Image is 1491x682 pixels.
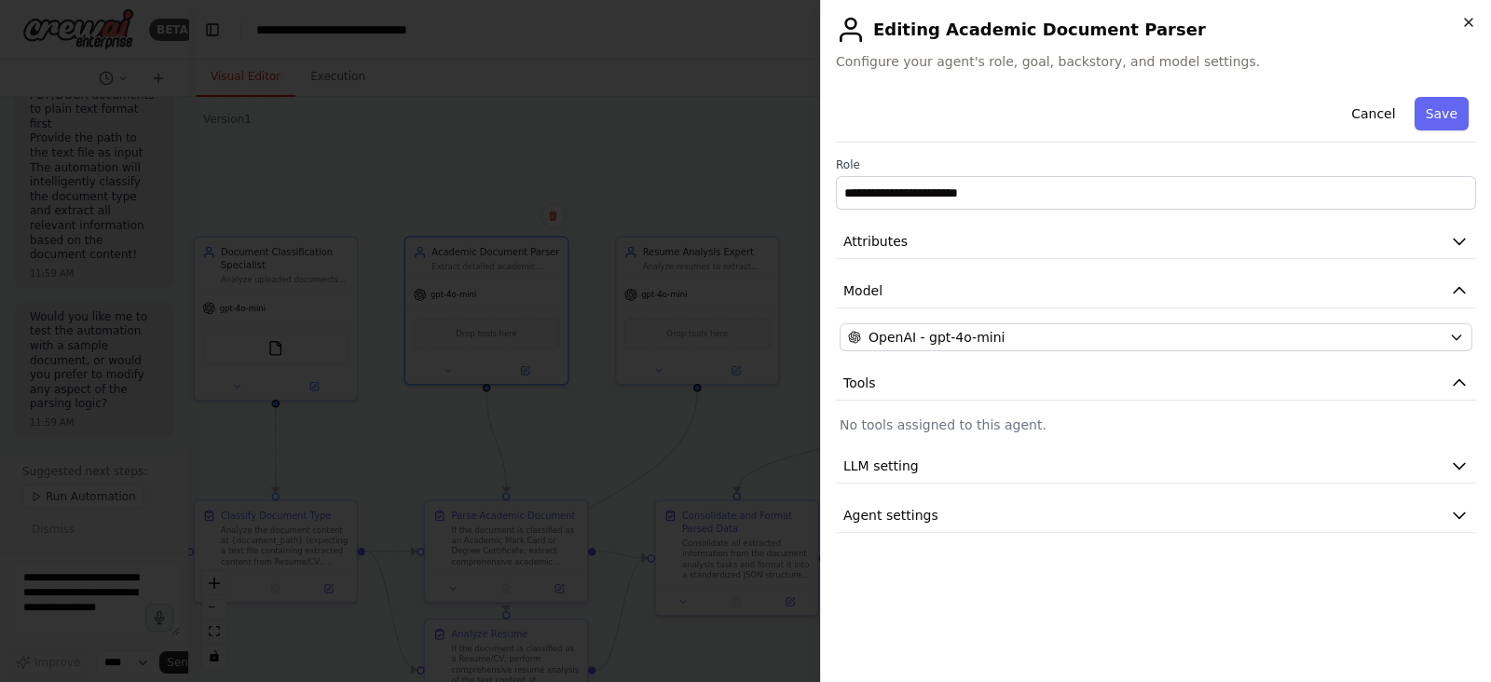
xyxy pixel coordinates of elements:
[836,157,1476,172] label: Role
[1415,97,1469,130] button: Save
[836,366,1476,401] button: Tools
[843,281,882,300] span: Model
[843,232,908,251] span: Attributes
[843,457,919,475] span: LLM setting
[840,416,1472,434] p: No tools assigned to this agent.
[836,52,1476,71] span: Configure your agent's role, goal, backstory, and model settings.
[869,328,1005,347] span: OpenAI - gpt-4o-mini
[840,323,1472,351] button: OpenAI - gpt-4o-mini
[843,506,938,525] span: Agent settings
[836,274,1476,308] button: Model
[836,498,1476,533] button: Agent settings
[1340,97,1406,130] button: Cancel
[836,449,1476,484] button: LLM setting
[836,225,1476,259] button: Attributes
[836,15,1476,45] h2: Editing Academic Document Parser
[843,374,876,392] span: Tools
